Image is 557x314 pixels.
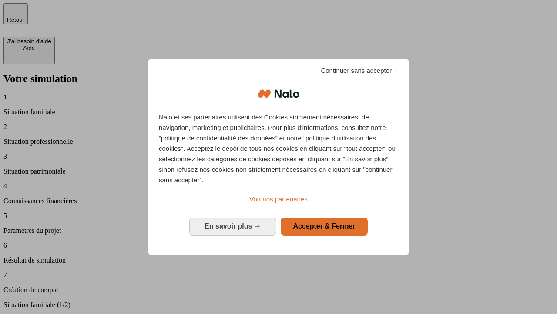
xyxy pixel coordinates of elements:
img: Logo [258,81,299,107]
span: En savoir plus → [205,222,261,230]
button: Accepter & Fermer: Accepter notre traitement des données et fermer [281,218,368,235]
span: Voir nos partenaires [249,195,307,203]
button: En savoir plus: Configurer vos consentements [189,218,276,235]
p: Nalo et ses partenaires utilisent des Cookies strictement nécessaires, de navigation, marketing e... [159,112,398,185]
a: Voir nos partenaires [159,194,398,205]
div: Bienvenue chez Nalo Gestion du consentement [148,59,409,255]
span: Accepter & Fermer [293,222,355,230]
span: Continuer sans accepter→ [321,65,398,76]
